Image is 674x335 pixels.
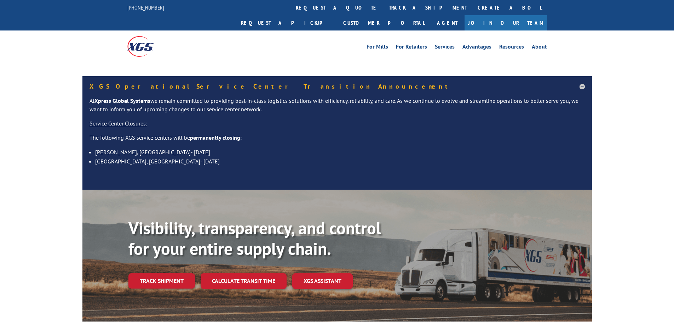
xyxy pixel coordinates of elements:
a: XGS ASSISTANT [292,273,353,289]
a: Services [435,44,455,52]
strong: permanently closing [190,134,240,141]
a: For Retailers [396,44,427,52]
a: Customer Portal [338,15,430,30]
a: About [532,44,547,52]
strong: Xpress Global Systems [94,97,150,104]
li: [PERSON_NAME], [GEOGRAPHIC_DATA]- [DATE] [95,147,585,157]
a: Track shipment [128,273,195,288]
b: Visibility, transparency, and control for your entire supply chain. [128,217,381,259]
a: For Mills [367,44,388,52]
a: Agent [430,15,465,30]
a: Calculate transit time [201,273,287,289]
li: [GEOGRAPHIC_DATA], [GEOGRAPHIC_DATA]- [DATE] [95,157,585,166]
a: Resources [499,44,524,52]
a: Request a pickup [236,15,338,30]
a: [PHONE_NUMBER] [127,4,164,11]
u: Service Center Closures: [90,120,147,127]
p: The following XGS service centers will be : [90,134,585,148]
h5: XGS Operational Service Center Transition Announcement [90,83,585,90]
a: Advantages [462,44,491,52]
p: At we remain committed to providing best-in-class logistics solutions with efficiency, reliabilit... [90,97,585,119]
a: Join Our Team [465,15,547,30]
